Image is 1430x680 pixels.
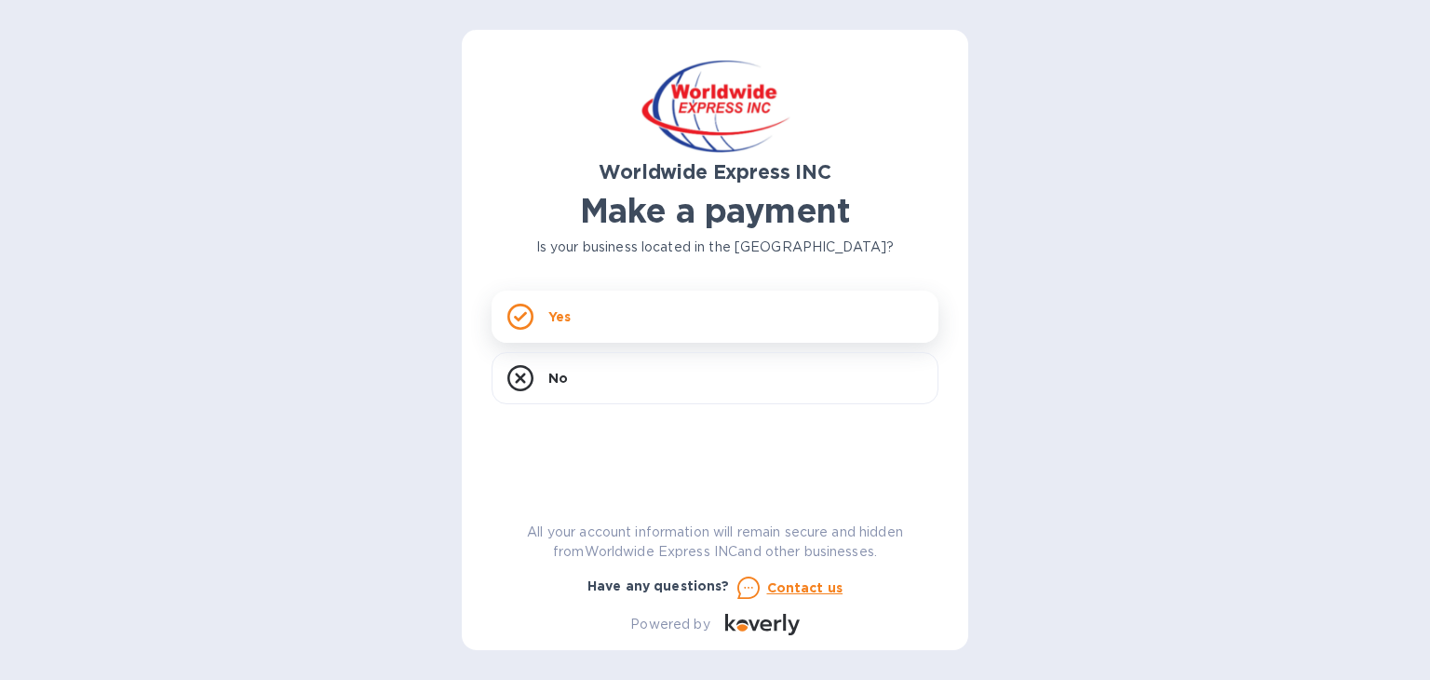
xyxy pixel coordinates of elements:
[548,369,568,388] p: No
[599,160,830,184] b: Worldwide Express INC
[548,307,571,326] p: Yes
[767,580,843,595] u: Contact us
[630,615,709,634] p: Powered by
[492,523,938,562] p: All your account information will remain secure and hidden from Worldwide Express INC and other b...
[492,191,938,230] h1: Make a payment
[587,578,730,593] b: Have any questions?
[492,238,938,257] p: Is your business located in the [GEOGRAPHIC_DATA]?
